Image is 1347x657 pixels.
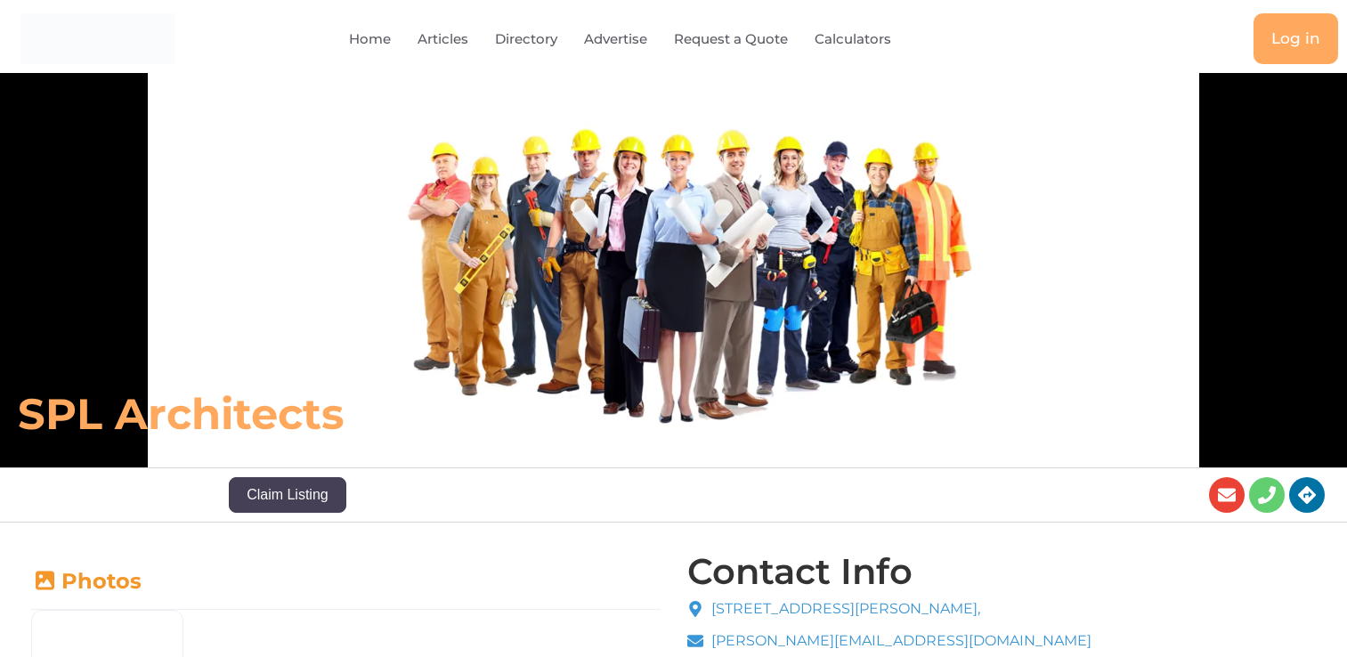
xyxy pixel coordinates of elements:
a: Request a Quote [674,19,788,60]
button: Claim Listing [229,477,346,513]
a: Calculators [815,19,891,60]
h4: Contact Info [687,554,913,589]
a: Photos [31,568,142,594]
a: Log in [1254,13,1338,64]
span: [STREET_ADDRESS][PERSON_NAME], [707,598,980,620]
a: Directory [495,19,557,60]
span: [PERSON_NAME][EMAIL_ADDRESS][DOMAIN_NAME] [707,630,1091,652]
span: Log in [1271,31,1320,46]
a: [PERSON_NAME][EMAIL_ADDRESS][DOMAIN_NAME] [687,630,1092,652]
nav: Menu [275,19,1006,60]
a: Advertise [584,19,647,60]
a: Articles [418,19,468,60]
h6: SPL Architects [18,387,934,441]
a: Home [349,19,391,60]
